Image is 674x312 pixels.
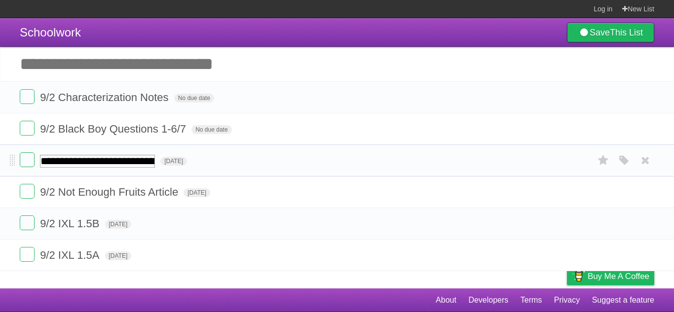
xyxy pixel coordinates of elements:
a: SaveThis List [567,23,654,42]
label: Done [20,121,35,136]
span: Schoolwork [20,26,81,39]
span: [DATE] [105,251,132,260]
span: 9/2 Characterization Notes [40,91,171,104]
span: 9/2 IXL 1.5A [40,249,102,261]
a: Suggest a feature [592,291,654,310]
span: Buy me a coffee [588,268,649,285]
span: [DATE] [184,188,210,197]
b: This List [610,28,643,37]
span: No due date [174,94,214,103]
label: Star task [594,152,613,169]
label: Done [20,89,35,104]
span: 9/2 IXL 1.5B [40,217,102,230]
label: Done [20,184,35,199]
span: 9/2 Black Boy Questions 1-6/7 [40,123,188,135]
label: Done [20,247,35,262]
a: Terms [521,291,542,310]
a: Privacy [554,291,580,310]
span: [DATE] [105,220,132,229]
a: Developers [468,291,508,310]
span: 9/2 Not Enough Fruits Article [40,186,181,198]
span: No due date [191,125,231,134]
label: Done [20,215,35,230]
img: Buy me a coffee [572,268,585,284]
label: Done [20,152,35,167]
a: About [436,291,456,310]
span: [DATE] [160,157,187,166]
a: Buy me a coffee [567,267,654,285]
